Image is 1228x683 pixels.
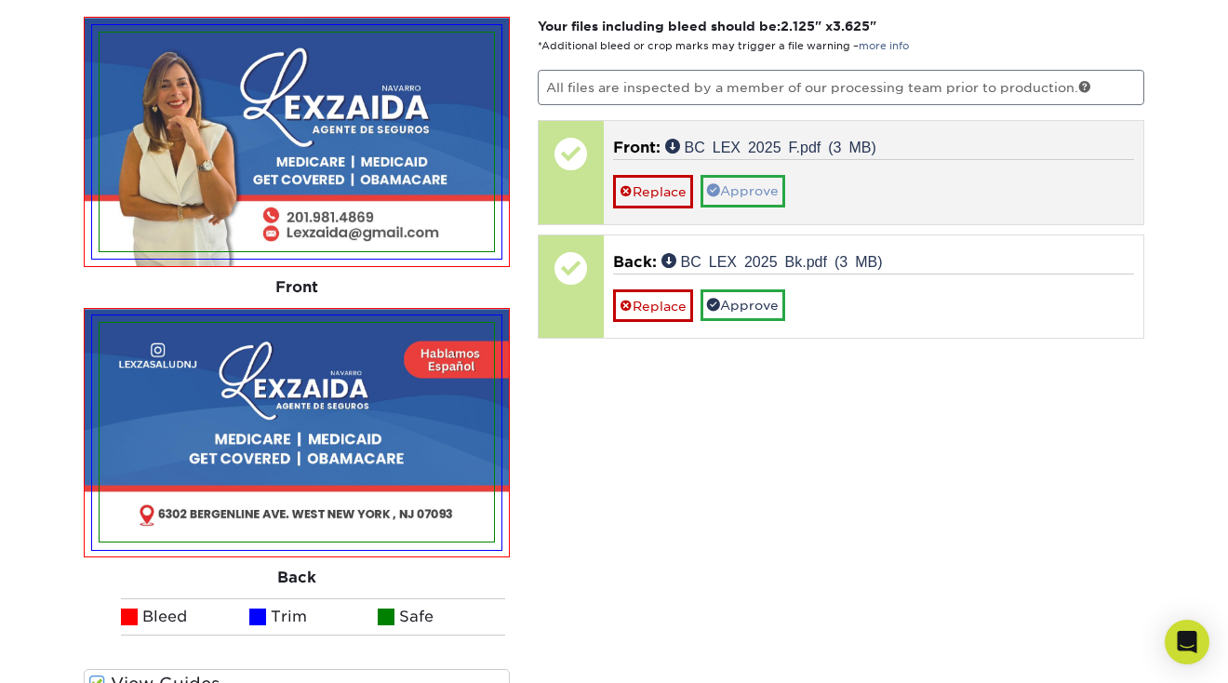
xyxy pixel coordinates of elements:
[249,598,378,636] li: Trim
[538,70,1145,105] p: All files are inspected by a member of our processing team prior to production.
[84,557,510,598] div: Back
[5,626,158,676] iframe: Google Customer Reviews
[613,175,693,208] a: Replace
[701,175,785,207] a: Approve
[665,139,876,154] a: BC LEX 2025 F.pdf (3 MB)
[661,253,883,268] a: BC LEX 2025 Bk.pdf (3 MB)
[833,19,870,33] span: 3.625
[781,19,815,33] span: 2.125
[613,253,657,271] span: Back:
[613,139,661,156] span: Front:
[538,40,909,52] small: *Additional bleed or crop marks may trigger a file warning –
[121,598,249,636] li: Bleed
[84,267,510,308] div: Front
[378,598,506,636] li: Safe
[538,19,876,33] strong: Your files including bleed should be: " x "
[859,40,909,52] a: more info
[1165,620,1209,664] div: Open Intercom Messenger
[701,289,785,321] a: Approve
[613,289,693,322] a: Replace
